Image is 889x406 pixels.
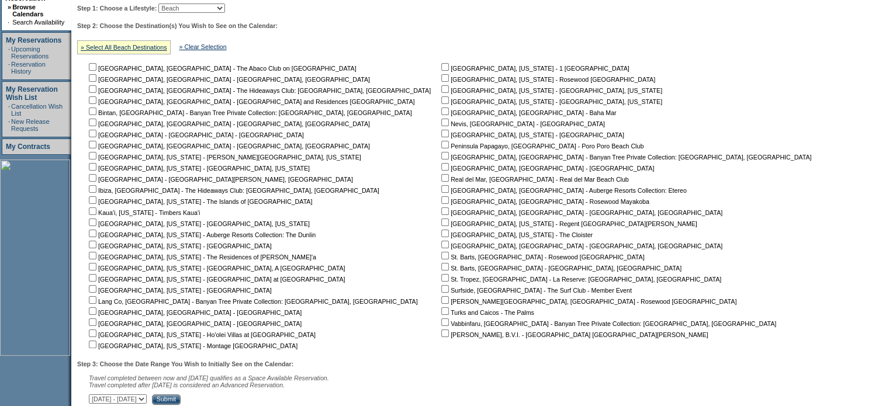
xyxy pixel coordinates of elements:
[87,87,431,94] nobr: [GEOGRAPHIC_DATA], [GEOGRAPHIC_DATA] - The Hideaways Club: [GEOGRAPHIC_DATA], [GEOGRAPHIC_DATA]
[89,374,329,381] span: Travel completed between now and [DATE] qualifies as a Space Available Reservation.
[8,118,10,132] td: ·
[8,4,11,11] b: »
[439,309,534,316] nobr: Turks and Caicos - The Palms
[11,46,49,60] a: Upcoming Reservations
[439,231,593,238] nobr: [GEOGRAPHIC_DATA], [US_STATE] - The Cloister
[12,4,43,18] a: Browse Calendars
[87,342,298,349] nobr: [GEOGRAPHIC_DATA], [US_STATE] - Montage [GEOGRAPHIC_DATA]
[6,143,50,151] a: My Contracts
[87,154,361,161] nobr: [GEOGRAPHIC_DATA], [US_STATE] - [PERSON_NAME][GEOGRAPHIC_DATA], [US_STATE]
[77,360,293,367] b: Step 3: Choose the Date Range You Wish to Initially See on the Calendar:
[439,154,811,161] nobr: [GEOGRAPHIC_DATA], [GEOGRAPHIC_DATA] - Banyan Tree Private Collection: [GEOGRAPHIC_DATA], [GEOGRA...
[87,309,302,316] nobr: [GEOGRAPHIC_DATA], [GEOGRAPHIC_DATA] - [GEOGRAPHIC_DATA]
[439,76,655,83] nobr: [GEOGRAPHIC_DATA], [US_STATE] - Rosewood [GEOGRAPHIC_DATA]
[87,120,370,127] nobr: [GEOGRAPHIC_DATA], [GEOGRAPHIC_DATA] - [GEOGRAPHIC_DATA], [GEOGRAPHIC_DATA]
[87,265,345,272] nobr: [GEOGRAPHIC_DATA], [US_STATE] - [GEOGRAPHIC_DATA], A [GEOGRAPHIC_DATA]
[439,98,662,105] nobr: [GEOGRAPHIC_DATA], [US_STATE] - [GEOGRAPHIC_DATA], [US_STATE]
[439,165,654,172] nobr: [GEOGRAPHIC_DATA], [GEOGRAPHIC_DATA] - [GEOGRAPHIC_DATA]
[77,5,157,12] b: Step 1: Choose a Lifestyle:
[439,220,697,227] nobr: [GEOGRAPHIC_DATA], [US_STATE] - Regent [GEOGRAPHIC_DATA][PERSON_NAME]
[439,120,605,127] nobr: Nevis, [GEOGRAPHIC_DATA] - [GEOGRAPHIC_DATA]
[11,61,46,75] a: Reservation History
[439,320,776,327] nobr: Vabbinfaru, [GEOGRAPHIC_DATA] - Banyan Tree Private Collection: [GEOGRAPHIC_DATA], [GEOGRAPHIC_DATA]
[81,44,167,51] a: » Select All Beach Destinations
[439,143,644,150] nobr: Peninsula Papagayo, [GEOGRAPHIC_DATA] - Poro Poro Beach Club
[87,165,310,172] nobr: [GEOGRAPHIC_DATA], [US_STATE] - [GEOGRAPHIC_DATA], [US_STATE]
[87,65,357,72] nobr: [GEOGRAPHIC_DATA], [GEOGRAPHIC_DATA] - The Abaco Club on [GEOGRAPHIC_DATA]
[87,131,304,138] nobr: [GEOGRAPHIC_DATA] - [GEOGRAPHIC_DATA] - [GEOGRAPHIC_DATA]
[77,22,278,29] b: Step 2: Choose the Destination(s) You Wish to See on the Calendar:
[87,220,310,227] nobr: [GEOGRAPHIC_DATA], [US_STATE] - [GEOGRAPHIC_DATA], [US_STATE]
[8,103,10,117] td: ·
[439,87,662,94] nobr: [GEOGRAPHIC_DATA], [US_STATE] - [GEOGRAPHIC_DATA], [US_STATE]
[87,187,379,194] nobr: Ibiza, [GEOGRAPHIC_DATA] - The Hideaways Club: [GEOGRAPHIC_DATA], [GEOGRAPHIC_DATA]
[87,209,200,216] nobr: Kaua'i, [US_STATE] - Timbers Kaua'i
[87,98,414,105] nobr: [GEOGRAPHIC_DATA], [GEOGRAPHIC_DATA] - [GEOGRAPHIC_DATA] and Residences [GEOGRAPHIC_DATA]
[179,43,227,50] a: » Clear Selection
[439,176,629,183] nobr: Real del Mar, [GEOGRAPHIC_DATA] - Real del Mar Beach Club
[87,176,353,183] nobr: [GEOGRAPHIC_DATA] - [GEOGRAPHIC_DATA][PERSON_NAME], [GEOGRAPHIC_DATA]
[87,242,272,249] nobr: [GEOGRAPHIC_DATA], [US_STATE] - [GEOGRAPHIC_DATA]
[87,76,370,83] nobr: [GEOGRAPHIC_DATA], [GEOGRAPHIC_DATA] - [GEOGRAPHIC_DATA], [GEOGRAPHIC_DATA]
[87,331,316,338] nobr: [GEOGRAPHIC_DATA], [US_STATE] - Ho'olei Villas at [GEOGRAPHIC_DATA]
[439,131,624,138] nobr: [GEOGRAPHIC_DATA], [US_STATE] - [GEOGRAPHIC_DATA]
[439,254,644,261] nobr: St. Barts, [GEOGRAPHIC_DATA] - Rosewood [GEOGRAPHIC_DATA]
[8,19,11,26] td: ·
[152,394,181,405] input: Submit
[439,265,682,272] nobr: St. Barts, [GEOGRAPHIC_DATA] - [GEOGRAPHIC_DATA], [GEOGRAPHIC_DATA]
[439,331,708,338] nobr: [PERSON_NAME], B.V.I. - [GEOGRAPHIC_DATA] [GEOGRAPHIC_DATA][PERSON_NAME]
[439,242,722,249] nobr: [GEOGRAPHIC_DATA], [GEOGRAPHIC_DATA] - [GEOGRAPHIC_DATA], [GEOGRAPHIC_DATA]
[11,118,49,132] a: New Release Requests
[87,320,302,327] nobr: [GEOGRAPHIC_DATA], [GEOGRAPHIC_DATA] - [GEOGRAPHIC_DATA]
[8,61,10,75] td: ·
[439,65,629,72] nobr: [GEOGRAPHIC_DATA], [US_STATE] - 1 [GEOGRAPHIC_DATA]
[87,287,272,294] nobr: [GEOGRAPHIC_DATA], [US_STATE] - [GEOGRAPHIC_DATA]
[87,231,316,238] nobr: [GEOGRAPHIC_DATA], [US_STATE] - Auberge Resorts Collection: The Dunlin
[6,85,58,102] a: My Reservation Wish List
[87,198,312,205] nobr: [GEOGRAPHIC_DATA], [US_STATE] - The Islands of [GEOGRAPHIC_DATA]
[11,103,63,117] a: Cancellation Wish List
[439,276,721,283] nobr: St. Tropez, [GEOGRAPHIC_DATA] - La Reserve: [GEOGRAPHIC_DATA], [GEOGRAPHIC_DATA]
[439,287,632,294] nobr: Surfside, [GEOGRAPHIC_DATA] - The Surf Club - Member Event
[89,381,285,388] nobr: Travel completed after [DATE] is considered an Advanced Reservation.
[12,19,64,26] a: Search Availability
[87,143,370,150] nobr: [GEOGRAPHIC_DATA], [GEOGRAPHIC_DATA] - [GEOGRAPHIC_DATA], [GEOGRAPHIC_DATA]
[439,298,736,305] nobr: [PERSON_NAME][GEOGRAPHIC_DATA], [GEOGRAPHIC_DATA] - Rosewood [GEOGRAPHIC_DATA]
[439,209,722,216] nobr: [GEOGRAPHIC_DATA], [GEOGRAPHIC_DATA] - [GEOGRAPHIC_DATA], [GEOGRAPHIC_DATA]
[87,109,412,116] nobr: Bintan, [GEOGRAPHIC_DATA] - Banyan Tree Private Collection: [GEOGRAPHIC_DATA], [GEOGRAPHIC_DATA]
[439,187,687,194] nobr: [GEOGRAPHIC_DATA], [GEOGRAPHIC_DATA] - Auberge Resorts Collection: Etereo
[439,198,649,205] nobr: [GEOGRAPHIC_DATA], [GEOGRAPHIC_DATA] - Rosewood Mayakoba
[87,276,345,283] nobr: [GEOGRAPHIC_DATA], [US_STATE] - [GEOGRAPHIC_DATA] at [GEOGRAPHIC_DATA]
[8,46,10,60] td: ·
[439,109,616,116] nobr: [GEOGRAPHIC_DATA], [GEOGRAPHIC_DATA] - Baha Mar
[6,36,61,44] a: My Reservations
[87,254,316,261] nobr: [GEOGRAPHIC_DATA], [US_STATE] - The Residences of [PERSON_NAME]'a
[87,298,418,305] nobr: Lang Co, [GEOGRAPHIC_DATA] - Banyan Tree Private Collection: [GEOGRAPHIC_DATA], [GEOGRAPHIC_DATA]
